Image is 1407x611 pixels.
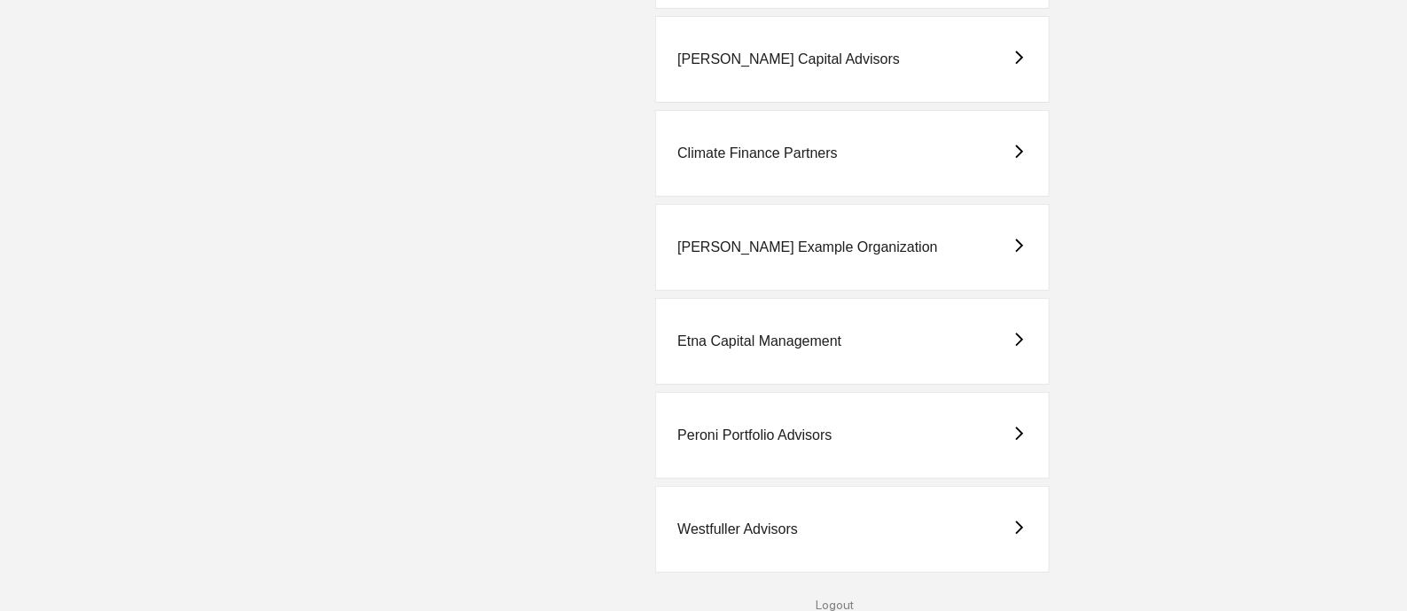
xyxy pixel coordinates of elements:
div: [PERSON_NAME] Capital Advisors [677,51,900,67]
div: Peroni Portfolio Advisors [677,427,832,443]
div: Etna Capital Management [677,333,841,349]
div: Climate Finance Partners [677,145,838,161]
div: [PERSON_NAME] Example Organization [677,239,937,255]
div: Westfuller Advisors [677,521,798,537]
